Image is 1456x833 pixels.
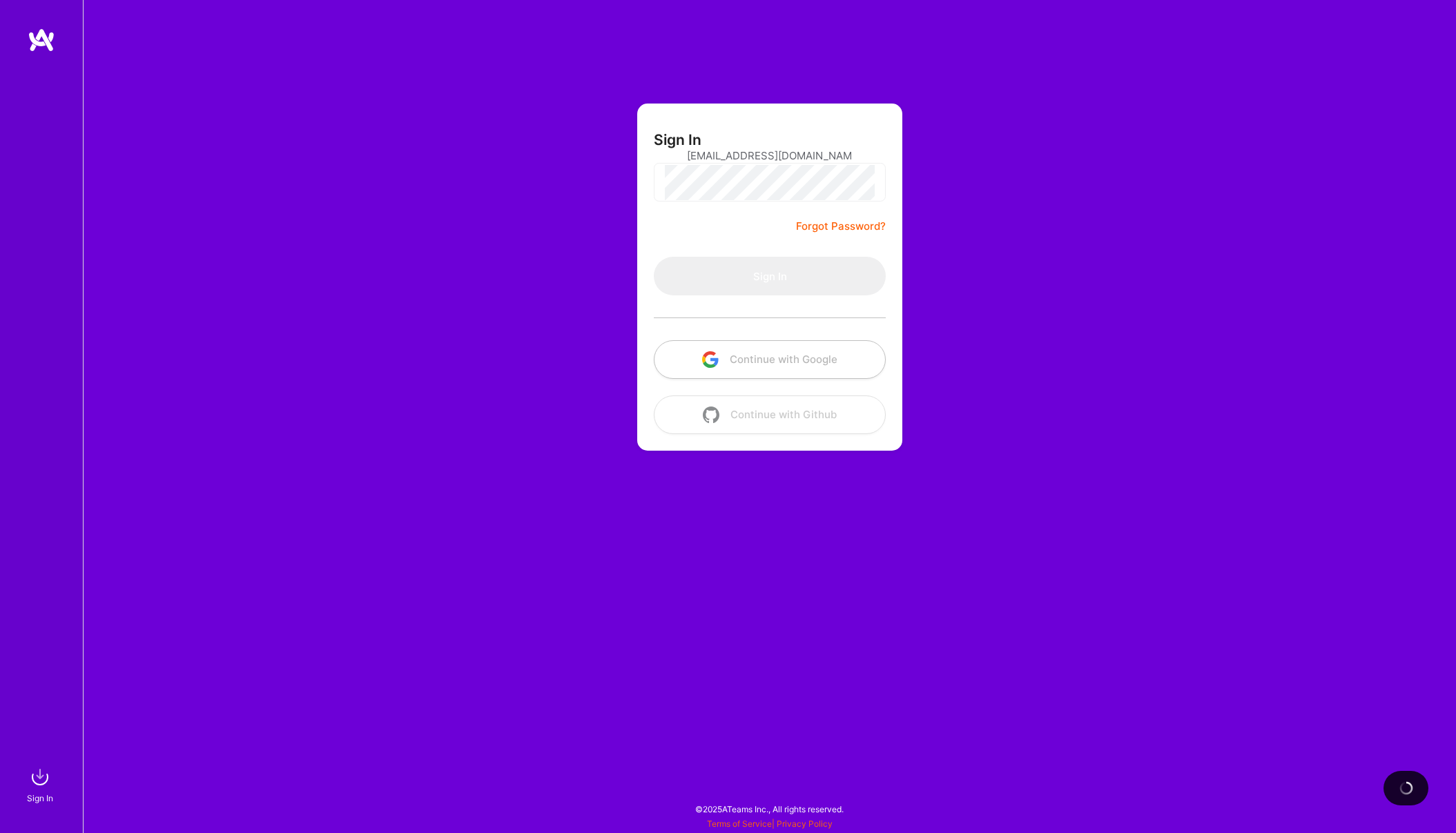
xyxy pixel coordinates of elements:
[777,819,833,829] a: Privacy Policy
[654,395,886,434] button: Continue with Github
[707,819,833,829] span: |
[26,763,54,791] img: sign in
[27,791,53,805] div: Sign In
[1399,781,1414,796] img: loading
[29,763,54,805] a: sign inSign In
[702,351,719,368] img: icon
[654,131,701,148] h3: Sign In
[707,819,772,829] a: Terms of Service
[703,406,719,423] img: icon
[654,257,886,295] button: Sign In
[796,218,886,235] a: Forgot Password?
[654,340,886,379] button: Continue with Google
[83,792,1456,826] div: © 2025 ATeams Inc., All rights reserved.
[687,138,853,173] input: Email...
[28,28,55,52] img: logo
